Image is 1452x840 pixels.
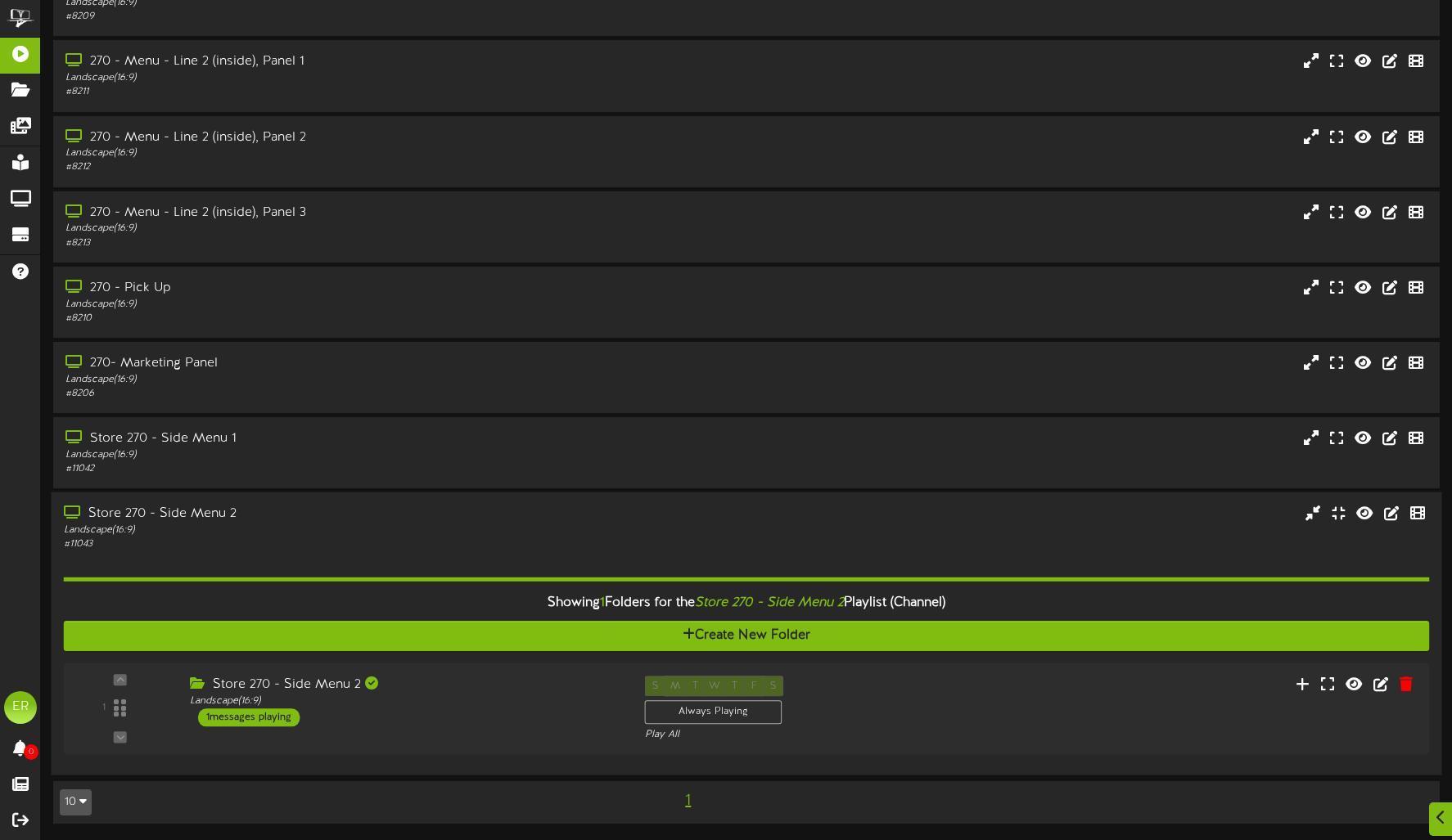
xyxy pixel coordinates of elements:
div: Landscape ( 16:9 ) [65,71,619,85]
div: # 8210 [65,312,619,326]
div: Store 270 - Side Menu 2 [64,505,619,523]
div: Landscape ( 16:9 ) [65,298,619,312]
div: # 11043 [64,537,619,551]
div: Landscape ( 16:9 ) [65,448,619,462]
div: 270 - Menu - Line 2 (inside), Panel 3 [65,204,619,222]
div: # 8212 [65,160,619,174]
div: 270- Marketing Panel [65,354,619,373]
div: Landscape ( 16:9 ) [65,146,619,160]
div: # 8209 [65,10,619,24]
div: Store 270 - Side Menu 1 [65,429,619,448]
button: Create New Folder [64,621,1430,651]
div: Landscape ( 16:9 ) [65,222,619,236]
div: 1 messages playing [198,708,300,726]
div: # 8206 [65,387,619,401]
div: Landscape ( 16:9 ) [190,694,620,708]
div: Store 270 - Side Menu 2 [190,676,620,694]
i: Store 270 - Side Menu 2 [695,595,844,610]
div: # 8211 [65,85,619,99]
div: ER [4,691,37,724]
div: 270 - Menu - Line 2 (inside), Panel 1 [65,52,619,71]
div: Always Playing [645,700,782,724]
span: 1 [600,595,605,610]
button: 10 [60,789,92,815]
div: Play All [645,728,962,742]
div: Landscape ( 16:9 ) [65,373,619,387]
span: 0 [24,744,38,760]
div: # 11042 [65,462,619,476]
div: Showing Folders for the Playlist (Channel) [51,586,1441,621]
div: 270 - Menu - Line 2 (inside), Panel 2 [65,128,619,147]
div: Landscape ( 16:9 ) [64,523,619,537]
div: 270 - Pick Up [65,279,619,298]
div: # 8213 [65,236,619,250]
span: 1 [681,792,695,810]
